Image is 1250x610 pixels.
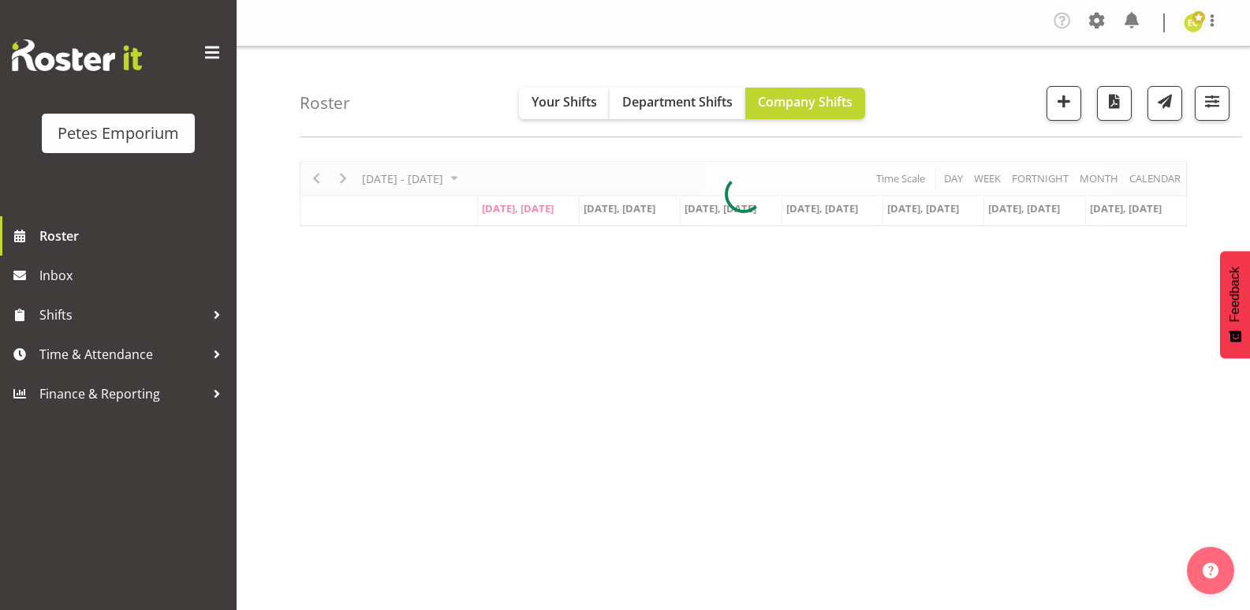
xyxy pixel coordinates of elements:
h4: Roster [300,94,350,112]
div: Petes Emporium [58,122,179,145]
button: Download a PDF of the roster according to the set date range. [1097,86,1132,121]
span: Inbox [39,264,229,287]
button: Department Shifts [610,88,745,119]
img: help-xxl-2.png [1203,563,1218,578]
button: Feedback - Show survey [1220,251,1250,358]
span: Shifts [39,303,205,327]
span: Your Shifts [532,93,597,110]
span: Feedback [1228,267,1242,322]
span: Roster [39,224,229,248]
button: Filter Shifts [1195,86,1229,121]
span: Company Shifts [758,93,853,110]
button: Send a list of all shifts for the selected filtered period to all rostered employees. [1147,86,1182,121]
img: emma-croft7499.jpg [1184,13,1203,32]
button: Company Shifts [745,88,865,119]
button: Add a new shift [1047,86,1081,121]
img: Rosterit website logo [12,39,142,71]
button: Your Shifts [519,88,610,119]
span: Time & Attendance [39,342,205,366]
span: Finance & Reporting [39,382,205,406]
span: Department Shifts [622,93,733,110]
